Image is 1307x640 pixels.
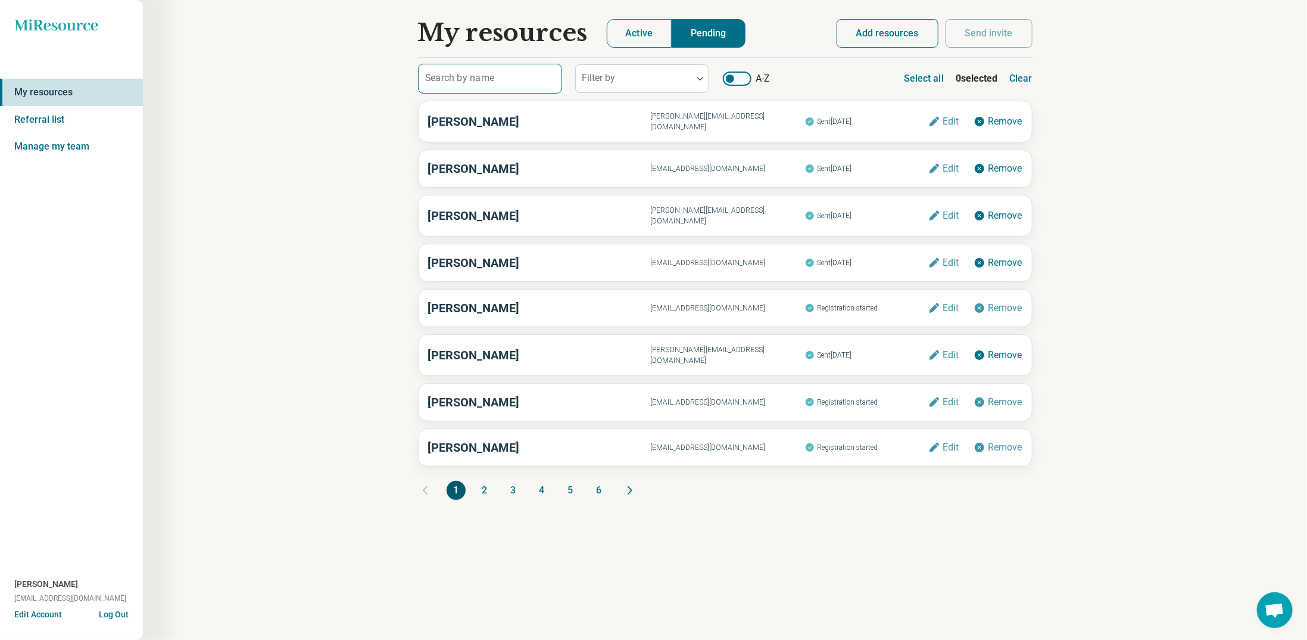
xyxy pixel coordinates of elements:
[428,160,651,178] h3: [PERSON_NAME]
[974,257,1022,269] button: Remove
[974,442,1022,453] button: Remove
[99,608,129,618] button: Log Out
[988,303,1022,313] span: Remove
[475,481,494,500] button: 2
[956,72,997,86] b: 0 selected
[650,257,805,268] span: [EMAIL_ADDRESS][DOMAIN_NAME]
[928,302,959,314] button: Edit
[974,116,1022,128] button: Remove
[650,303,805,313] span: [EMAIL_ADDRESS][DOMAIN_NAME]
[988,350,1022,360] span: Remove
[943,443,959,452] span: Edit
[928,442,959,453] button: Edit
[428,346,651,364] h3: [PERSON_NAME]
[943,117,959,126] span: Edit
[1257,592,1293,628] a: Open chat
[650,442,805,453] span: [EMAIL_ADDRESS][DOMAIN_NAME]
[607,19,672,48] button: Active
[928,349,959,361] button: Edit
[428,439,651,456] h3: [PERSON_NAME]
[428,393,651,411] h3: [PERSON_NAME]
[928,257,959,269] button: Edit
[928,396,959,408] button: Edit
[928,116,959,128] button: Edit
[928,210,959,222] button: Edit
[805,114,929,129] span: Sent [DATE]
[988,443,1022,452] span: Remove
[988,164,1022,173] span: Remove
[805,255,929,271] span: Sent [DATE]
[837,19,938,48] button: Add resources
[428,299,651,317] h3: [PERSON_NAME]
[532,481,551,500] button: 4
[447,481,466,500] button: 1
[428,113,651,131] h3: [PERSON_NAME]
[943,164,959,173] span: Edit
[805,394,929,410] span: Registration started
[650,163,805,174] span: [EMAIL_ADDRESS][DOMAIN_NAME]
[974,210,1022,222] button: Remove
[582,72,616,83] label: Filter by
[650,111,805,132] span: [PERSON_NAME][EMAIL_ADDRESS][DOMAIN_NAME]
[974,302,1022,314] button: Remove
[14,593,126,604] span: [EMAIL_ADDRESS][DOMAIN_NAME]
[418,481,432,500] button: Previous page
[14,608,62,621] button: Edit Account
[805,440,929,455] span: Registration started
[504,481,523,500] button: 3
[928,163,959,175] button: Edit
[14,578,78,591] span: [PERSON_NAME]
[943,350,959,360] span: Edit
[589,481,609,500] button: 6
[974,396,1022,408] button: Remove
[623,481,637,500] button: Next page
[943,397,959,407] span: Edit
[988,211,1022,220] span: Remove
[988,397,1022,407] span: Remove
[723,72,771,86] label: A-Z
[943,211,959,220] span: Edit
[425,73,495,83] label: Search by name
[428,254,651,272] h3: [PERSON_NAME]
[650,344,805,366] span: [PERSON_NAME][EMAIL_ADDRESS][DOMAIN_NAME]
[943,303,959,313] span: Edit
[650,205,805,226] span: [PERSON_NAME][EMAIL_ADDRESS][DOMAIN_NAME]
[946,19,1033,48] button: Send invite
[805,300,929,316] span: Registration started
[805,161,929,176] span: Sent [DATE]
[805,208,929,223] span: Sent [DATE]
[974,349,1022,361] button: Remove
[672,19,745,48] button: Pending
[988,117,1022,126] span: Remove
[943,258,959,268] span: Edit
[904,64,944,93] button: Select all
[428,207,651,225] h3: [PERSON_NAME]
[805,347,929,363] span: Sent [DATE]
[561,481,580,500] button: 5
[650,397,805,408] span: [EMAIL_ADDRESS][DOMAIN_NAME]
[1009,64,1033,93] button: Clear
[974,163,1022,175] button: Remove
[418,19,588,48] h1: My resources
[988,258,1022,268] span: Remove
